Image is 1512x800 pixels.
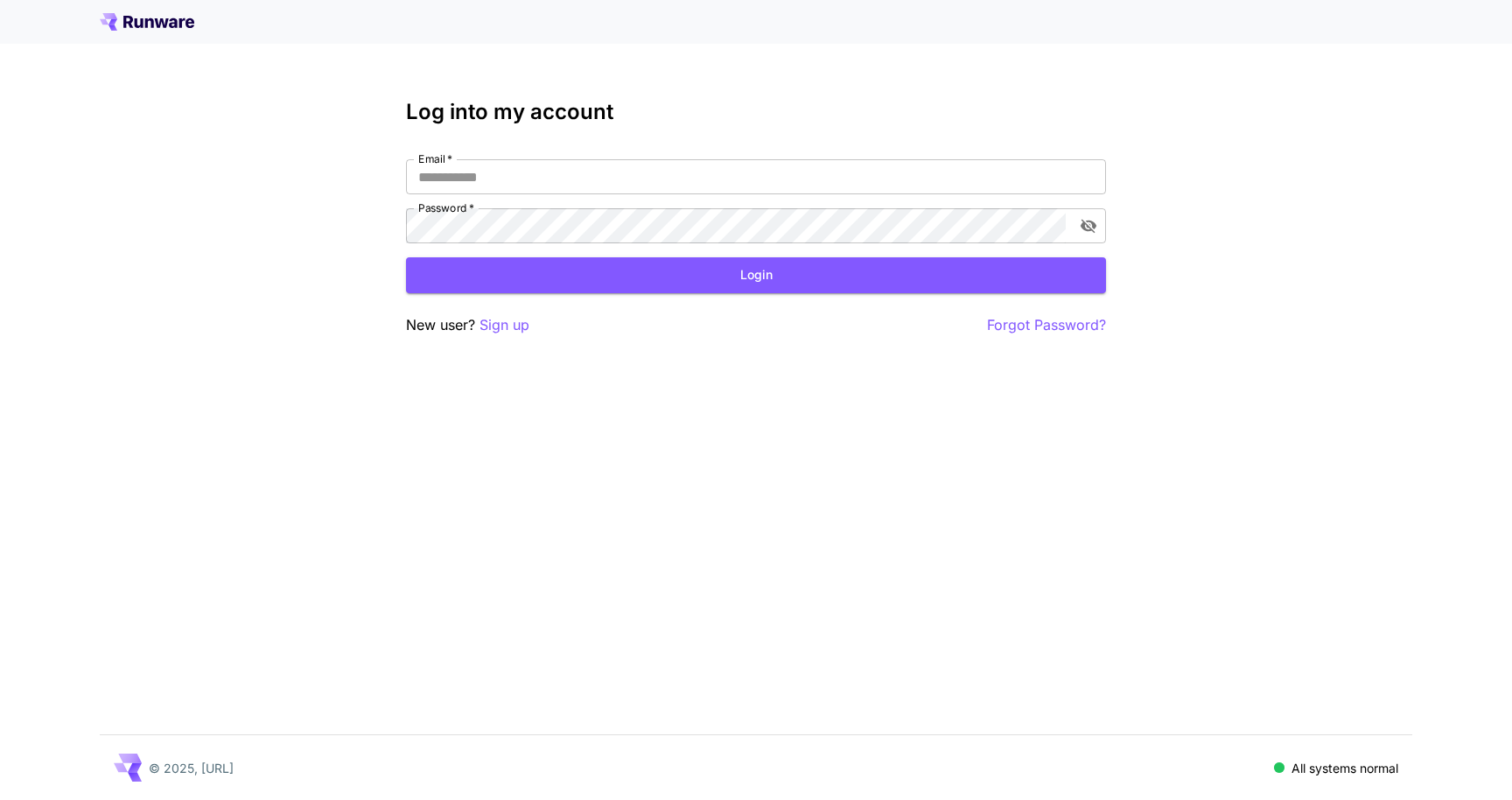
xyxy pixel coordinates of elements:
[406,314,529,336] p: New user?
[418,200,474,215] label: Password
[406,257,1106,293] button: Login
[149,759,234,777] p: © 2025, [URL]
[418,151,452,166] label: Email
[479,314,529,336] button: Sign up
[987,314,1106,336] button: Forgot Password?
[1073,210,1104,242] button: toggle password visibility
[1291,759,1398,777] p: All systems normal
[406,100,1106,124] h3: Log into my account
